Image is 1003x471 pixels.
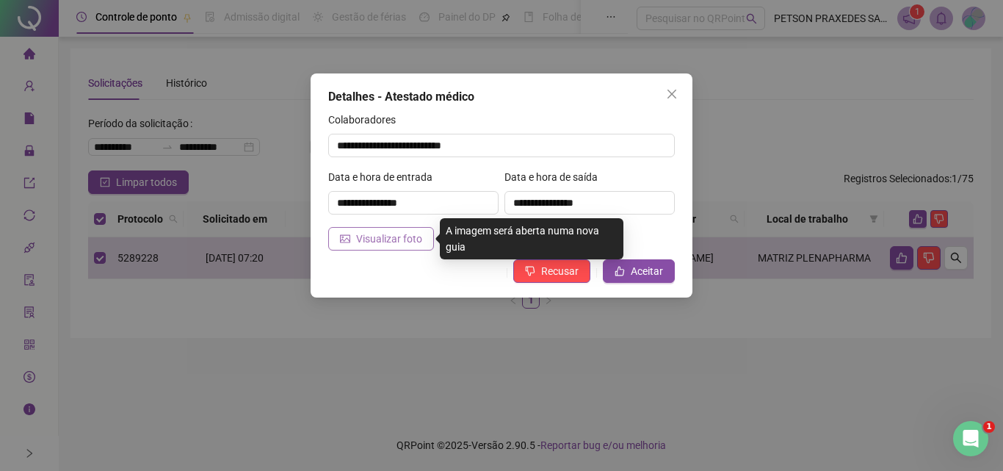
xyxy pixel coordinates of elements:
button: Aceitar [603,259,675,283]
label: Data e hora de saída [504,169,607,185]
button: Recusar [513,259,590,283]
span: like [615,266,625,276]
iframe: Intercom live chat [953,421,988,456]
span: Visualizar foto [356,231,422,247]
span: picture [340,234,350,244]
div: A imagem será aberta numa nova guia [440,218,623,259]
span: Recusar [541,263,579,279]
span: dislike [525,266,535,276]
span: Aceitar [631,263,663,279]
label: Data e hora de entrada [328,169,442,185]
div: Detalhes - Atestado médico [328,88,675,106]
span: 1 [983,421,995,433]
label: Colaboradores [328,112,405,128]
button: Visualizar foto [328,227,434,251]
span: close [666,88,678,100]
button: Close [660,82,684,106]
